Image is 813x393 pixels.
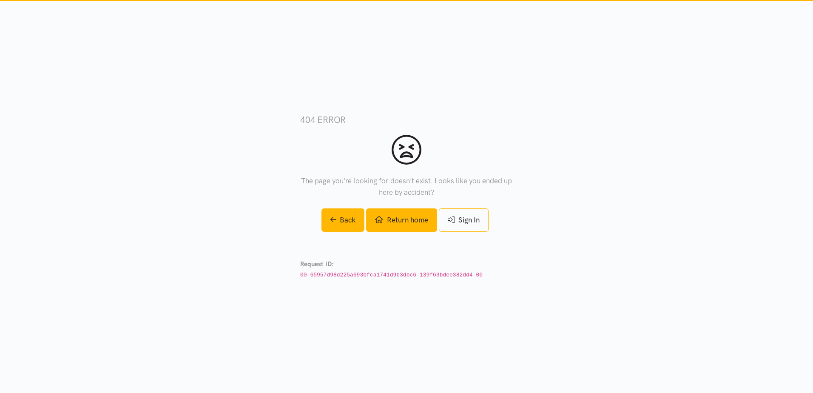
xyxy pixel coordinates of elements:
a: Return home [366,208,437,232]
p: The page you're looking for doesn't exist. Looks like you ended up here by accident? [300,175,513,198]
strong: Request ID: [300,260,334,268]
h3: 404 error [300,114,513,126]
a: Back [321,208,365,232]
code: 00-65957d98d225a693bfca1741d9b3dbc6-139f63bdee382dd4-00 [300,272,483,278]
a: Sign In [439,208,489,232]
